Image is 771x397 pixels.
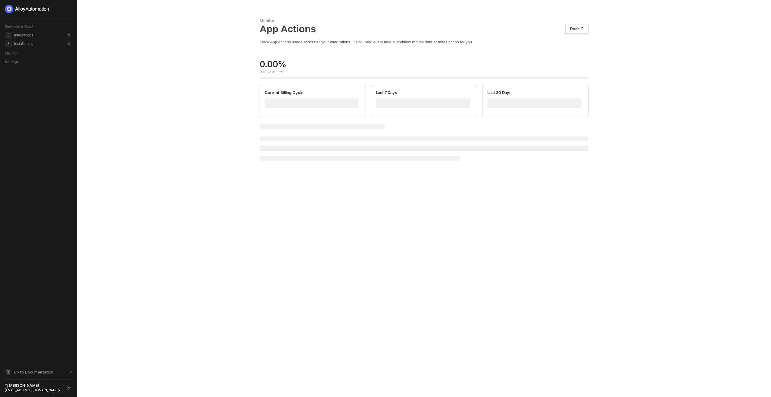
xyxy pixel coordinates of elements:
div: Current Billing Cycle [265,90,304,95]
span: documentation [5,369,11,375]
div: Docs ↗ [570,27,584,31]
div: 0 of Unlimited [260,70,286,74]
img: logo [5,5,49,13]
div: Tj [PERSON_NAME] [5,383,61,388]
span: document-arrow [68,369,74,375]
div: Installations [14,41,33,46]
span: logout [67,386,70,389]
div: Last 30 Days [487,90,511,95]
a: Knowledge Base [5,368,72,376]
span: installations [5,41,12,47]
div: [EMAIL_ADDRESS][DOMAIN_NAME] • [5,388,61,392]
span: integrations [5,32,12,39]
div: Integrations [14,33,33,38]
a: Docs ↗ [565,24,588,34]
span: Go to Documentation [14,370,53,375]
div: 0 [67,33,71,38]
span: Embedded iPaaS [5,24,34,29]
div: Last 7 Days [376,90,397,95]
div: App Actions [260,23,588,35]
span: Monitor [5,51,18,55]
span: Settings [5,59,19,64]
div: 0 [67,41,71,46]
div: Monitor [260,18,588,23]
div: 0.00 % [260,59,286,70]
a: logo [5,5,72,13]
div: Track App Actions usage across all your integrations. It's counted every time a workflow moves da... [260,39,588,45]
